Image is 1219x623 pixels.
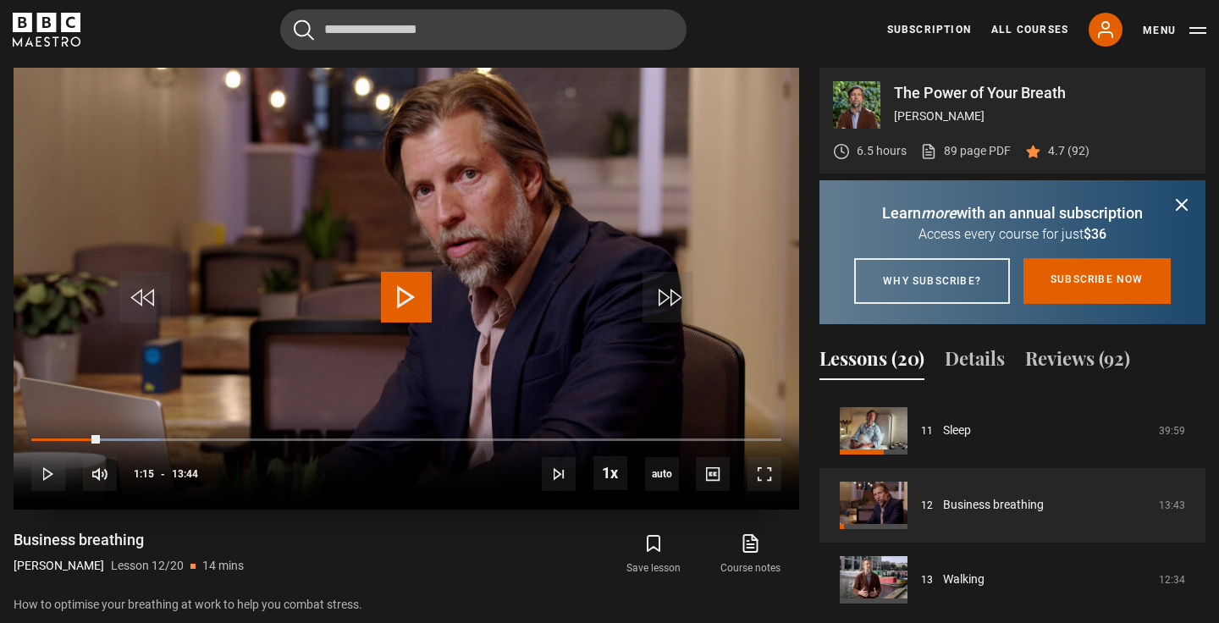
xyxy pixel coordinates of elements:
[645,457,679,491] div: Current quality: 720p
[943,496,1044,514] a: Business breathing
[542,457,576,491] button: Next Lesson
[14,557,104,575] p: [PERSON_NAME]
[1023,258,1171,304] a: Subscribe now
[202,557,244,575] p: 14 mins
[645,457,679,491] span: auto
[31,457,65,491] button: Play
[696,457,730,491] button: Captions
[857,142,907,160] p: 6.5 hours
[161,468,165,480] span: -
[943,571,985,588] a: Walking
[14,68,799,510] video-js: Video Player
[945,345,1005,380] button: Details
[819,345,924,380] button: Lessons (20)
[294,19,314,41] button: Submit the search query
[703,530,799,579] a: Course notes
[1143,22,1206,39] button: Toggle navigation
[13,13,80,47] svg: BBC Maestro
[894,85,1192,101] p: The Power of Your Breath
[593,456,627,490] button: Playback Rate
[894,108,1192,125] p: [PERSON_NAME]
[280,9,687,50] input: Search
[1025,345,1130,380] button: Reviews (92)
[605,530,702,579] button: Save lesson
[921,204,957,222] i: more
[14,530,244,550] h1: Business breathing
[920,142,1011,160] a: 89 page PDF
[991,22,1068,37] a: All Courses
[854,258,1010,304] a: Why subscribe?
[1084,226,1106,242] span: $36
[83,457,117,491] button: Mute
[840,201,1185,224] p: Learn with an annual subscription
[111,557,184,575] p: Lesson 12/20
[887,22,971,37] a: Subscription
[134,459,154,489] span: 1:15
[31,438,781,442] div: Progress Bar
[1048,142,1089,160] p: 4.7 (92)
[747,457,781,491] button: Fullscreen
[943,422,971,439] a: Sleep
[14,596,799,614] p: How to optimise your breathing at work to help you combat stress.
[172,459,198,489] span: 13:44
[840,224,1185,245] p: Access every course for just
